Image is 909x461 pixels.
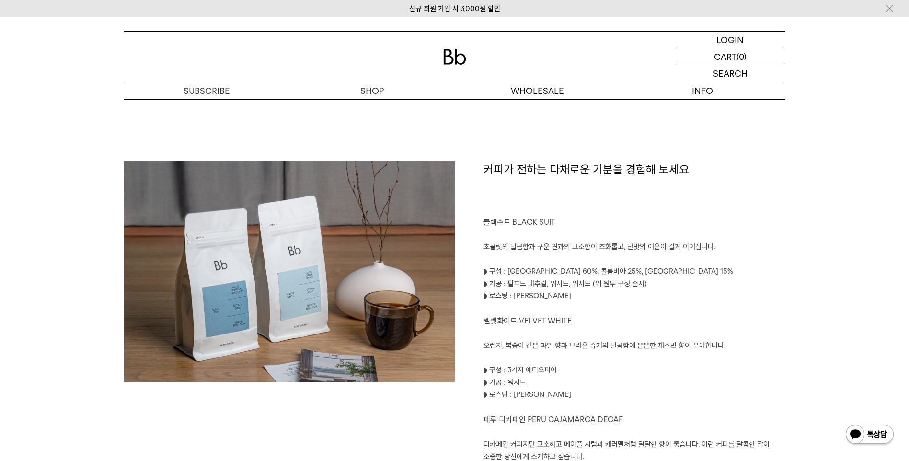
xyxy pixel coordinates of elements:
p: 오렌지, 복숭아 같은 과일 향과 브라운 슈거의 달콤함에 은은한 재스민 향이 우아합니다. [483,340,785,352]
img: 로고 [443,49,466,65]
img: 카카오톡 채널 1:1 채팅 버튼 [845,424,895,447]
span: 블랙수트 BLACK SUIT [483,218,555,227]
p: ◗ 가공 : 워시드 [483,377,785,389]
span: 벨벳화이트 VELVET WHITE [483,316,572,325]
p: LOGIN [716,32,744,48]
p: ◗ 구성 : [GEOGRAPHIC_DATA] 60%, 콜롬비아 25%, [GEOGRAPHIC_DATA] 15% [483,265,785,278]
a: 신규 회원 가입 시 3,000원 할인 [409,4,500,13]
a: SHOP [289,82,455,99]
p: ◗ 로스팅 : [PERSON_NAME] [483,290,785,302]
a: SUBSCRIBE [124,82,289,99]
p: ◗ 가공 : 펄프드 내추럴, 워시드, 워시드 (위 원두 구성 순서) [483,278,785,290]
p: WHOLESALE [455,82,620,99]
a: CART (0) [675,48,785,65]
h1: 커피가 전하는 다채로운 기분을 경험해 보세요 [483,161,785,216]
a: LOGIN [675,32,785,48]
p: CART [714,48,736,65]
p: INFO [620,82,785,99]
p: ◗ 구성 : 3가지 에티오피아 [483,364,785,377]
p: 초콜릿의 달콤함과 구운 견과의 고소함이 조화롭고, 단맛의 여운이 길게 이어집니다. [483,241,785,254]
span: 페루 디카페인 PERU CAJAMARCA DECAF [483,415,623,424]
p: (0) [736,48,747,65]
img: 4872712cd8880b640f3845e66cbe2e6f_171806.jpg [124,161,455,426]
p: ◗ 로스팅 : [PERSON_NAME] [483,389,785,401]
p: SEARCH [713,65,748,82]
